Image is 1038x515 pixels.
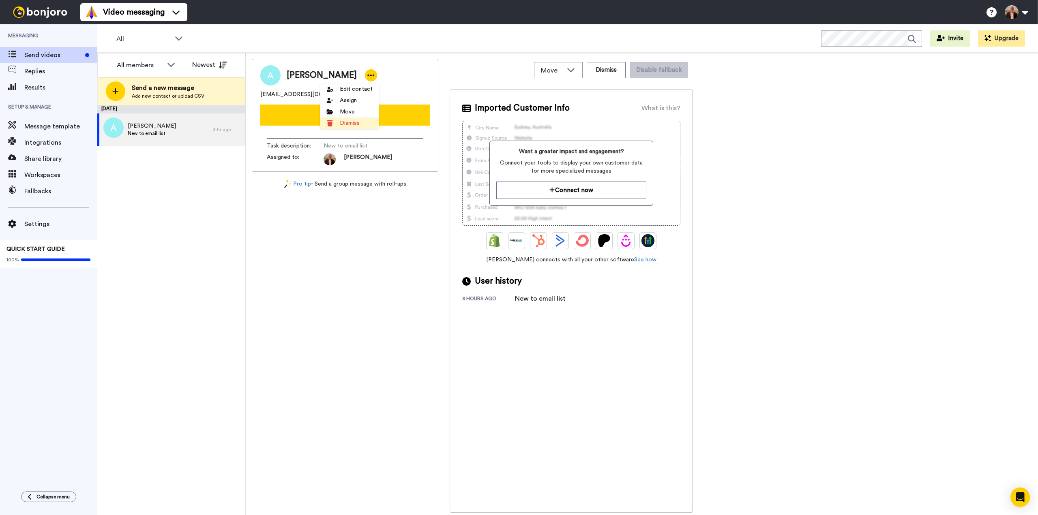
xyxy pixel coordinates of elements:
img: tab_domain_overview_orange.svg [22,47,28,53]
img: vm-color.svg [85,6,98,19]
span: [PERSON_NAME] [344,153,392,165]
span: Settings [24,219,97,229]
div: [DATE] [97,105,245,113]
button: Upgrade [978,30,1025,47]
img: GoHighLevel [641,234,654,247]
li: Assign [320,95,379,106]
img: logo_orange.svg [13,13,19,19]
div: Domain Overview [31,48,73,53]
img: Ontraport [510,234,523,247]
button: Dismiss [587,62,626,78]
div: v 4.0.25 [23,13,40,19]
span: Want a greater impact and engagement? [496,147,646,156]
div: 3 hours ago [462,295,515,303]
button: Collapse menu [21,491,76,502]
a: Pro tip [284,180,311,188]
img: a.png [103,118,124,138]
img: Drip [620,234,633,247]
img: ConvertKit [576,234,589,247]
img: tab_keywords_by_traffic_grey.svg [81,47,87,53]
span: Assigned to: [267,153,324,165]
span: All [116,34,171,44]
img: Hubspot [532,234,545,247]
a: See how [634,257,656,263]
img: magic-wand.svg [284,180,292,188]
button: Invite [930,30,970,47]
img: Image of Adrian [260,65,281,85]
span: Video messaging [103,6,165,18]
span: [PERSON_NAME] connects with all your other software [462,256,680,264]
span: User history [475,275,522,287]
div: Domain: [DOMAIN_NAME] [21,21,89,28]
img: website_grey.svg [13,21,19,28]
img: ActiveCampaign [554,234,567,247]
span: Fallbacks [24,186,97,196]
div: Keywords by Traffic [90,48,137,53]
img: bj-logo-header-white.svg [10,6,71,18]
div: 3 hr ago [213,126,241,133]
span: Results [24,83,97,92]
span: Collapse menu [36,494,70,500]
span: 100% [6,256,19,263]
span: Send a new message [132,83,204,93]
div: What is this? [641,103,680,113]
span: Message template [24,122,97,131]
li: Edit contact [320,83,379,95]
div: All members [117,60,163,70]
li: Dismiss [320,118,379,129]
span: Send videos [24,50,82,60]
span: Imported Customer Info [475,102,570,114]
img: Patreon [598,234,611,247]
div: New to email list [515,294,566,303]
span: QUICK START GUIDE [6,246,65,252]
span: [PERSON_NAME] [128,122,176,130]
button: Newest [186,57,233,73]
span: [EMAIL_ADDRESS][DOMAIN_NAME] [260,90,362,98]
img: Shopify [488,234,501,247]
span: Move [541,66,563,75]
div: - Send a group message with roll-ups [252,180,438,188]
span: New to email list [324,142,401,150]
span: [PERSON_NAME] [287,69,357,81]
button: Record [260,105,430,126]
span: Integrations [24,138,97,147]
span: Replies [24,66,97,76]
span: Workspaces [24,170,97,180]
li: Move [320,106,379,118]
span: Add new contact or upload CSV [132,93,204,99]
span: Connect your tools to display your own customer data for more specialized messages [496,159,646,175]
img: 081dea35-c022-4572-865e-fa2403b09dc8-1755606578.jpg [324,153,336,165]
span: Task description : [267,142,324,150]
span: Share library [24,154,97,164]
button: Connect now [496,182,646,199]
div: Open Intercom Messenger [1010,487,1030,507]
span: New to email list [128,130,176,137]
button: Disable fallback [630,62,688,78]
